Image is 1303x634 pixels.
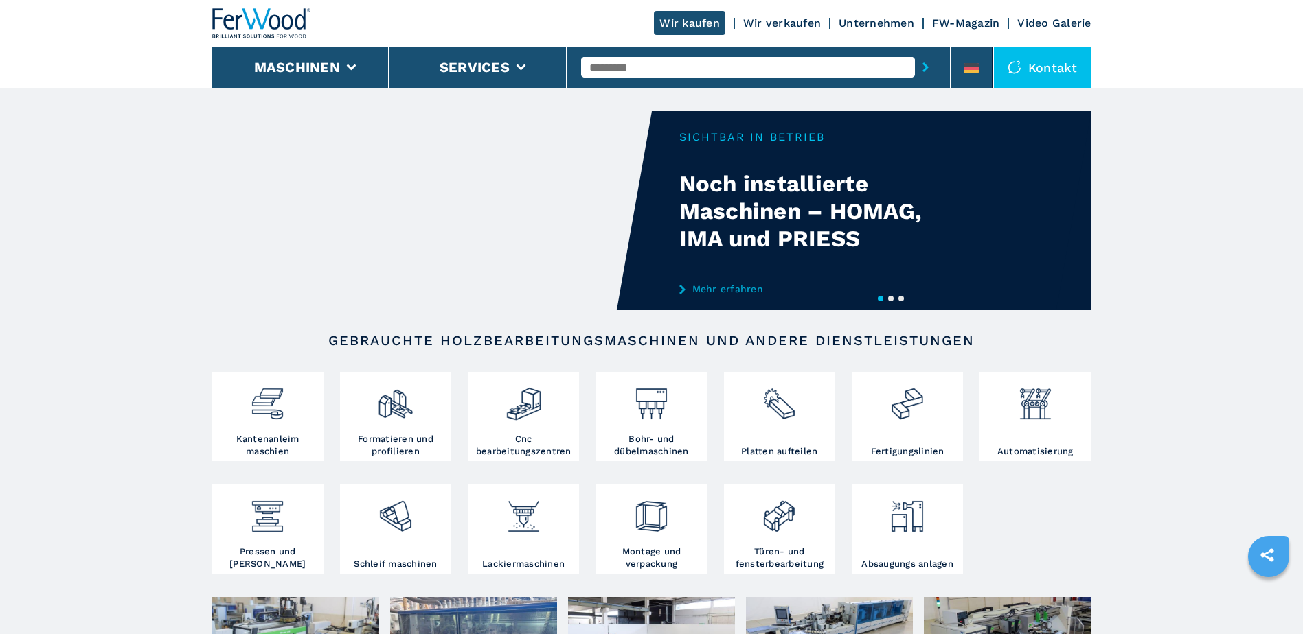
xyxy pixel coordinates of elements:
img: bordatrici_1.png [249,375,286,422]
a: Schleif maschinen [340,484,451,574]
a: Mehr erfahren [679,283,949,294]
h3: Automatisierung [997,445,1074,458]
h3: Pressen und [PERSON_NAME] [216,545,320,570]
a: Türen- und fensterbearbeitung [724,484,835,574]
h3: Formatieren und profilieren [343,433,448,458]
h3: Schleif maschinen [354,558,437,570]
button: Maschinen [254,59,340,75]
a: Formatieren und profilieren [340,372,451,461]
a: sharethis [1250,538,1284,572]
img: aspirazione_1.png [889,488,925,535]
div: Kontakt [994,47,1091,88]
h3: Fertigungslinien [871,445,944,458]
button: Services [440,59,510,75]
button: 3 [898,296,904,301]
img: Ferwood [212,8,311,38]
a: Pressen und [PERSON_NAME] [212,484,324,574]
h2: Gebrauchte Holzbearbeitungsmaschinen und andere Dienstleistungen [256,332,1047,349]
a: Wir kaufen [654,11,725,35]
a: Bohr- und dübelmaschinen [596,372,707,461]
img: pressa-strettoia.png [249,488,286,535]
a: Platten aufteilen [724,372,835,461]
h3: Bohr- und dübelmaschinen [599,433,703,458]
h3: Cnc bearbeitungszentren [471,433,576,458]
img: sezionatrici_2.png [761,375,797,422]
button: submit-button [915,51,936,83]
img: montaggio_imballaggio_2.png [633,488,670,535]
a: Absaugungs anlagen [852,484,963,574]
a: Kantenanleim maschien [212,372,324,461]
img: foratrici_inseritrici_2.png [633,375,670,422]
h3: Türen- und fensterbearbeitung [727,545,832,570]
button: 2 [888,296,894,301]
h3: Montage und verpackung [599,545,703,570]
img: verniciatura_1.png [506,488,542,535]
img: Kontakt [1008,60,1021,74]
a: Montage und verpackung [596,484,707,574]
a: Fertigungslinien [852,372,963,461]
video: Your browser does not support the video tag. [212,111,652,310]
a: Lackiermaschinen [468,484,579,574]
a: Automatisierung [979,372,1091,461]
img: linee_di_produzione_2.png [889,375,925,422]
h3: Kantenanleim maschien [216,433,320,458]
a: Cnc bearbeitungszentren [468,372,579,461]
button: 1 [878,296,883,301]
a: FW-Magazin [932,16,1000,30]
img: lavorazione_porte_finestre_2.png [761,488,797,535]
h3: Absaugungs anlagen [861,558,953,570]
img: levigatrici_2.png [377,488,413,535]
img: centro_di_lavoro_cnc_2.png [506,375,542,422]
h3: Platten aufteilen [741,445,817,458]
img: automazione.png [1017,375,1054,422]
a: Video Galerie [1017,16,1091,30]
a: Unternehmen [839,16,914,30]
a: Wir verkaufen [743,16,821,30]
img: squadratrici_2.png [377,375,413,422]
h3: Lackiermaschinen [482,558,565,570]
